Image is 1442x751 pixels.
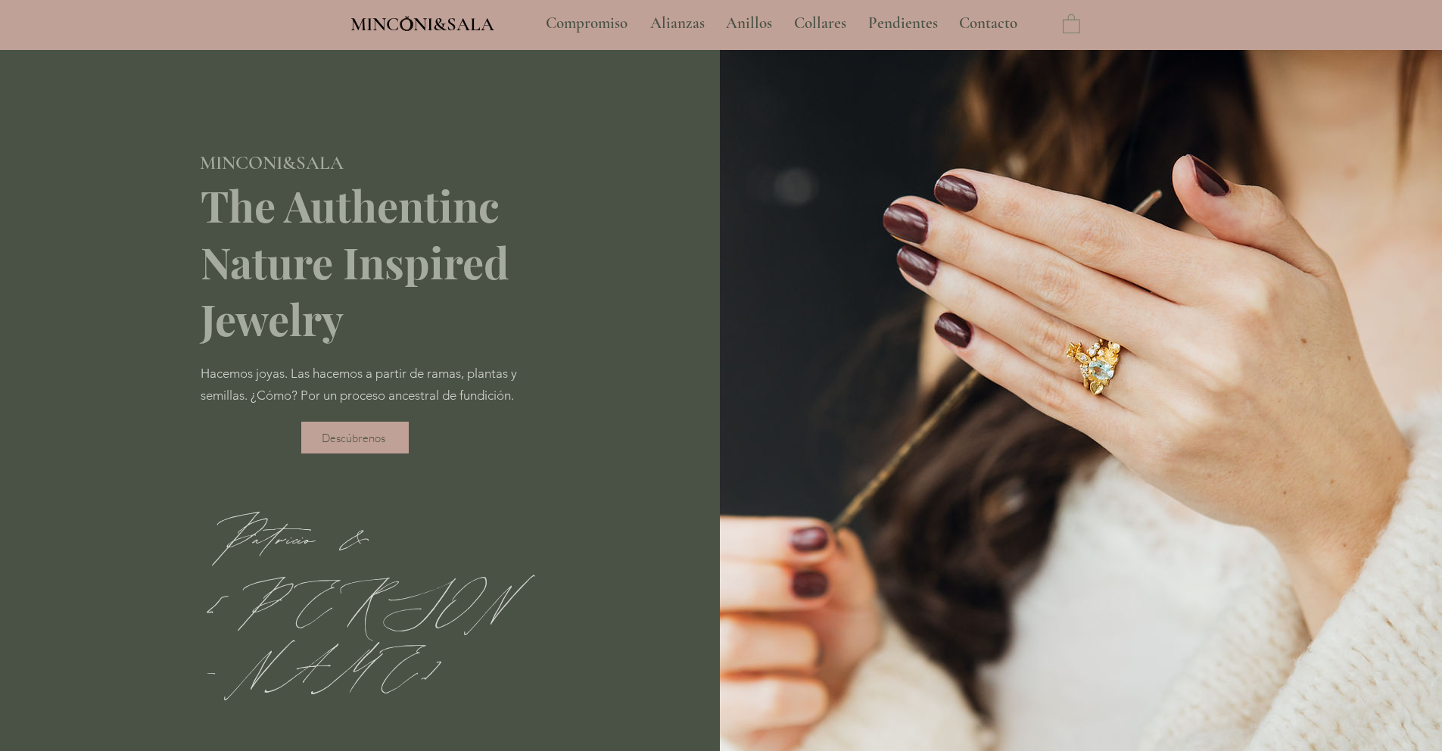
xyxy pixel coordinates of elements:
[201,176,509,347] span: The Authentinc Nature Inspired Jewelry
[200,151,344,174] span: MINCONI&SALA
[857,5,948,42] a: Pendientes
[200,148,344,173] a: MINCONI&SALA
[718,5,780,42] p: Anillos
[534,5,639,42] a: Compromiso
[538,5,635,42] p: Compromiso
[715,5,783,42] a: Anillos
[861,5,945,42] p: Pendientes
[643,5,712,42] p: Alianzas
[322,431,385,445] span: Descúbrenos
[786,5,854,42] p: Collares
[201,366,517,403] span: Hacemos joyas. Las hacemos a partir de ramas, plantas y semillas. ¿Cómo? Por un proceso ancestral...
[400,16,413,31] img: Minconi Sala
[350,13,494,36] span: MINCONI&SALA
[951,5,1025,42] p: Contacto
[301,422,409,453] a: Descúbrenos
[639,5,715,42] a: Alianzas
[350,10,494,35] a: MINCONI&SALA
[948,5,1029,42] a: Contacto
[205,494,511,706] span: Patricio & [PERSON_NAME]
[505,5,1059,42] nav: Sitio
[783,5,857,42] a: Collares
